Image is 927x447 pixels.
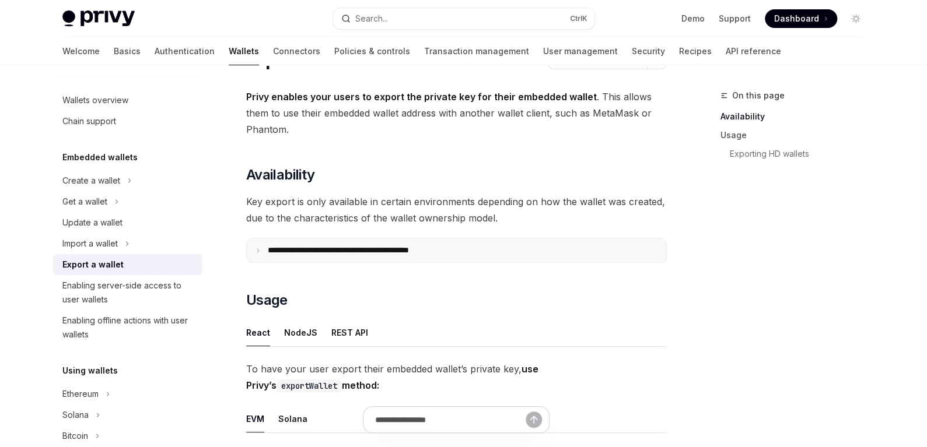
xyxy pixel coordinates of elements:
[720,107,874,126] a: Availability
[62,216,123,230] div: Update a wallet
[720,126,874,145] a: Usage
[62,258,124,272] div: Export a wallet
[726,37,781,65] a: API reference
[246,166,315,184] span: Availability
[53,254,202,275] a: Export a wallet
[719,13,751,24] a: Support
[246,89,667,138] span: . This allows them to use their embedded wallet address with another wallet client, such as MetaM...
[62,408,89,422] div: Solana
[730,145,874,163] a: Exporting HD wallets
[331,319,368,346] button: REST API
[732,89,785,103] span: On this page
[53,90,202,111] a: Wallets overview
[679,37,712,65] a: Recipes
[543,37,618,65] a: User management
[53,212,202,233] a: Update a wallet
[62,364,118,378] h5: Using wallets
[62,387,99,401] div: Ethereum
[53,275,202,310] a: Enabling server-side access to user wallets
[62,37,100,65] a: Welcome
[273,37,320,65] a: Connectors
[246,91,597,103] strong: Privy enables your users to export the private key for their embedded wallet
[424,37,529,65] a: Transaction management
[62,195,107,209] div: Get a wallet
[526,411,542,428] button: Send message
[246,291,288,309] span: Usage
[53,310,202,345] a: Enabling offline actions with user wallets
[632,37,665,65] a: Security
[62,429,88,443] div: Bitcoin
[765,9,837,28] a: Dashboard
[62,237,118,251] div: Import a wallet
[62,93,128,107] div: Wallets overview
[570,14,587,23] span: Ctrl K
[62,174,120,188] div: Create a wallet
[155,37,215,65] a: Authentication
[53,111,202,132] a: Chain support
[334,37,410,65] a: Policies & controls
[277,379,342,392] code: exportWallet
[681,13,705,24] a: Demo
[62,279,195,307] div: Enabling server-side access to user wallets
[246,361,667,393] span: To have your user export their embedded wallet’s private key,
[846,9,865,28] button: Toggle dark mode
[62,314,195,342] div: Enabling offline actions with user wallets
[62,114,116,128] div: Chain support
[114,37,141,65] a: Basics
[62,10,135,27] img: light logo
[333,8,594,29] button: Search...CtrlK
[62,150,138,164] h5: Embedded wallets
[284,319,317,346] button: NodeJS
[246,193,667,226] span: Key export is only available in certain environments depending on how the wallet was created, due...
[229,37,259,65] a: Wallets
[246,319,270,346] button: React
[774,13,819,24] span: Dashboard
[355,12,388,26] div: Search...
